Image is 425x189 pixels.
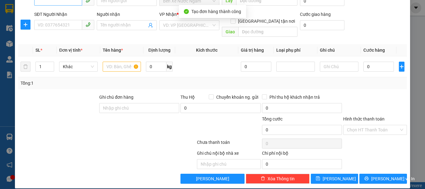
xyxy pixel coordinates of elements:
span: phone [86,22,91,27]
div: Ghi chú nội bộ nhà xe [197,150,261,159]
span: VP Nhận [159,12,177,17]
span: kg [166,62,173,72]
span: Giá trị hàng [241,48,264,53]
span: [GEOGRAPHIC_DATA] tận nơi [236,18,297,25]
span: Tên hàng [103,48,123,53]
input: Ghi chú đơn hàng [99,103,179,113]
span: user-add [148,23,153,28]
span: Phí thu hộ khách nhận trả [267,94,322,101]
span: printer [364,176,369,181]
div: Tổng: 1 [21,80,165,87]
button: plus [21,20,30,30]
li: Hotline: 0981127575, 0981347575, 19009067 [58,23,260,31]
span: save [316,176,320,181]
input: VD: Bàn, Ghế [103,62,141,72]
span: Tổng cước [262,116,283,121]
span: Giao [222,27,238,37]
span: Tạo đơn hàng thành công [191,9,241,14]
div: Chưa thanh toán [196,139,261,150]
input: Nhập ghi chú [197,159,261,169]
div: Người nhận [97,11,157,18]
span: [PERSON_NAME] và In [371,175,415,182]
button: [PERSON_NAME] [180,174,244,184]
button: printer[PERSON_NAME] và In [359,174,407,184]
span: delete [261,176,265,181]
button: plus [399,62,404,72]
span: Chuyển khoản ng. gửi [214,94,261,101]
span: [PERSON_NAME] [323,175,356,182]
button: deleteXóa Thông tin [246,174,310,184]
th: Ghi chú [317,44,361,56]
span: plus [399,64,404,69]
input: Ghi Chú [320,62,358,72]
label: Hình thức thanh toán [343,116,385,121]
label: Ghi chú đơn hàng [99,95,133,100]
span: Khác [63,62,94,71]
span: Kích thước [196,48,217,53]
span: Thu Hộ [180,95,195,100]
button: delete [21,62,30,72]
span: Định lượng [148,48,170,53]
img: logo.jpg [8,8,39,39]
span: Đơn vị tính [59,48,82,53]
th: Loại phụ phí [274,44,317,56]
span: Cước hàng [363,48,385,53]
span: Xóa Thông tin [268,175,295,182]
div: SĐT Người Nhận [34,11,94,18]
span: SL [35,48,40,53]
input: 0 [241,62,271,72]
button: save[PERSON_NAME] [311,174,358,184]
span: [PERSON_NAME] [196,175,229,182]
input: Dọc đường [238,27,297,37]
li: Số [GEOGRAPHIC_DATA][PERSON_NAME], P. [GEOGRAPHIC_DATA] [58,15,260,23]
span: plus [21,22,30,27]
label: Cước giao hàng [300,12,331,17]
div: Chi phí nội bộ [262,150,342,159]
span: check-circle [184,9,189,14]
b: GỬI : Bến Xe Nước Ngầm [8,45,105,55]
input: Cước giao hàng [300,20,344,30]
